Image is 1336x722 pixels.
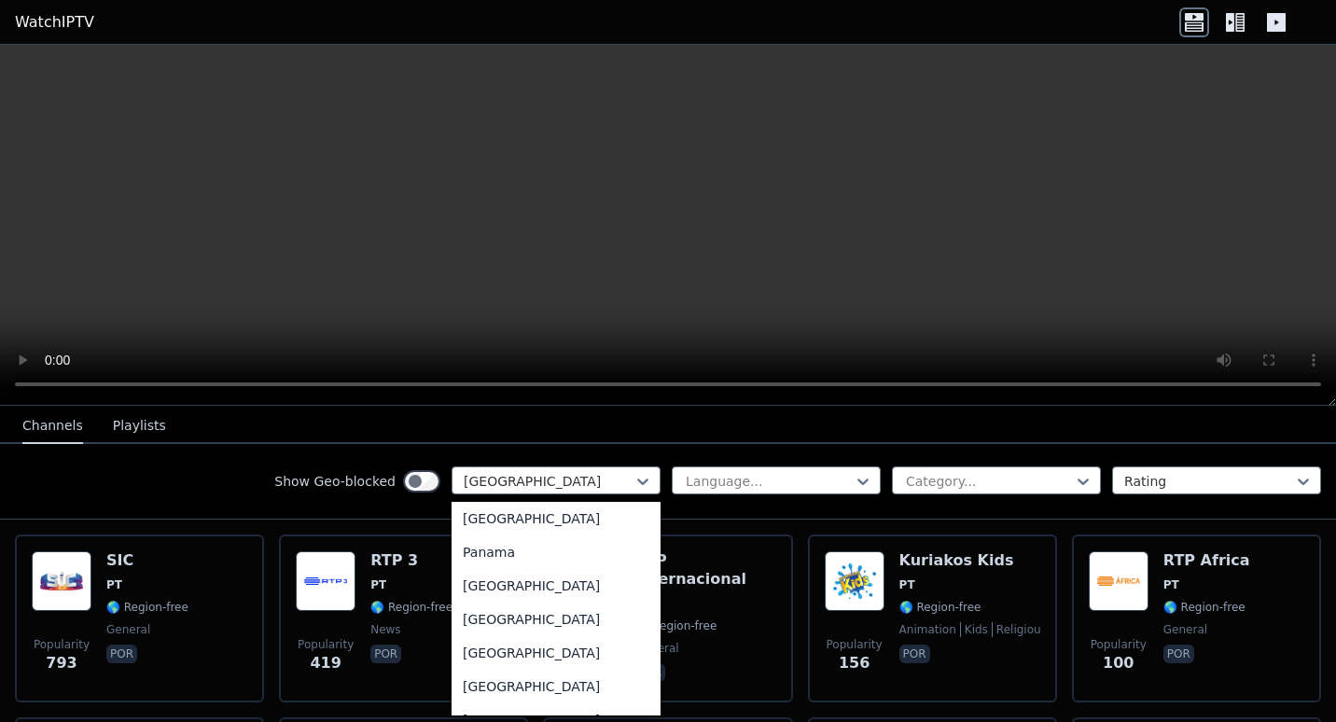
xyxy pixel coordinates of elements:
[106,551,188,570] h6: SIC
[452,603,661,636] div: [GEOGRAPHIC_DATA]
[106,600,188,615] span: 🌎 Region-free
[1163,600,1246,615] span: 🌎 Region-free
[106,577,122,592] span: PT
[839,652,870,674] span: 156
[113,409,166,444] button: Playlists
[452,670,661,703] div: [GEOGRAPHIC_DATA]
[370,577,386,592] span: PT
[1103,652,1134,674] span: 100
[370,600,452,615] span: 🌎 Region-free
[22,409,83,444] button: Channels
[298,637,354,652] span: Popularity
[634,618,717,633] span: 🌎 Region-free
[106,622,150,637] span: general
[452,535,661,569] div: Panama
[46,652,77,674] span: 793
[370,622,400,637] span: news
[1163,622,1207,637] span: general
[899,577,915,592] span: PT
[634,551,775,589] h6: RTP Internacional
[1163,577,1179,592] span: PT
[1091,637,1147,652] span: Popularity
[452,636,661,670] div: [GEOGRAPHIC_DATA]
[34,637,90,652] span: Popularity
[452,502,661,535] div: [GEOGRAPHIC_DATA]
[827,637,883,652] span: Popularity
[992,622,1047,637] span: religious
[899,645,930,663] p: por
[899,600,981,615] span: 🌎 Region-free
[296,551,355,611] img: RTP 3
[899,551,1040,570] h6: Kuriakos Kids
[106,645,137,663] p: por
[370,551,452,570] h6: RTP 3
[32,551,91,611] img: SIC
[310,652,341,674] span: 419
[15,11,94,34] a: WatchIPTV
[452,569,661,603] div: [GEOGRAPHIC_DATA]
[1163,645,1194,663] p: por
[960,622,988,637] span: kids
[1163,551,1250,570] h6: RTP Africa
[274,472,396,491] label: Show Geo-blocked
[825,551,884,611] img: Kuriakos Kids
[899,622,956,637] span: animation
[370,645,401,663] p: por
[1089,551,1148,611] img: RTP Africa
